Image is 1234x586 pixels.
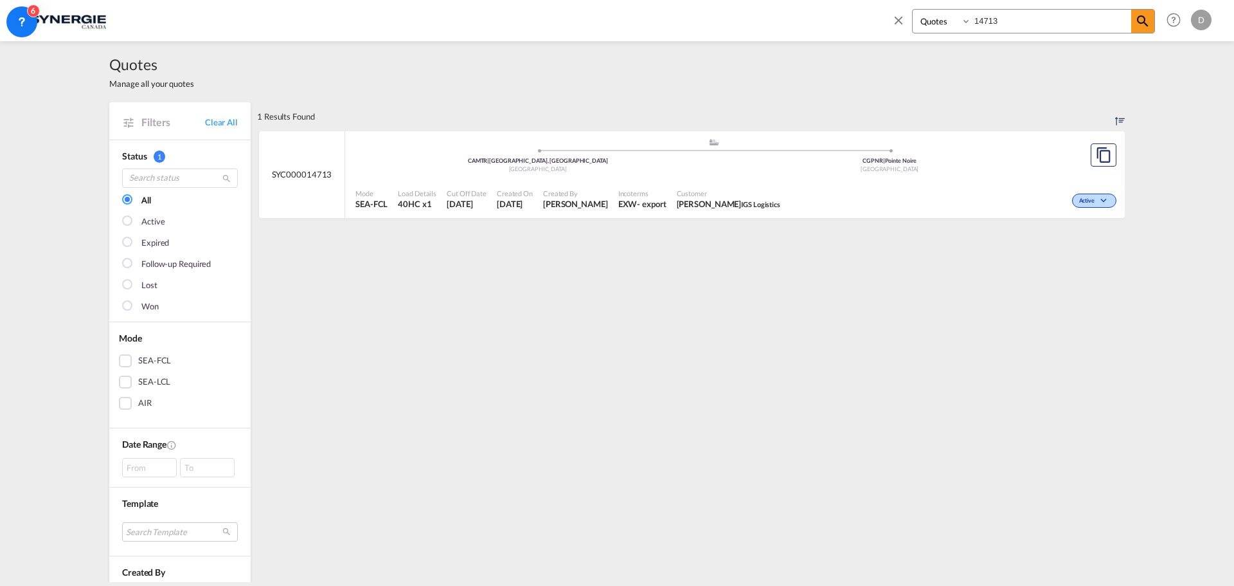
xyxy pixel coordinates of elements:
[618,198,666,210] div: EXW export
[109,54,194,75] span: Quotes
[891,13,906,27] md-icon: icon-close
[447,188,487,198] span: Cut Off Date
[272,169,332,180] span: SYC000014713
[122,169,238,188] input: Search status
[447,198,487,210] span: 12 Sep 2025
[122,439,166,450] span: Date Range
[109,78,194,89] span: Manage all your quotes
[863,157,917,164] span: CGPNR Pointe Noire
[1098,197,1113,205] md-icon: icon-chevron-down
[355,198,388,210] span: SEA-FCL
[119,333,142,343] span: Mode
[1163,9,1191,32] div: Help
[141,115,205,129] span: Filters
[122,458,177,477] div: From
[677,188,780,198] span: Customer
[222,174,231,183] md-icon: icon-magnify
[637,198,666,210] div: - export
[1191,10,1212,30] div: D
[1163,9,1185,31] span: Help
[141,300,159,313] div: Won
[259,131,1125,219] div: SYC000014713 assets/icons/custom/ship-fill.svgassets/icons/custom/roll-o-plane.svgOriginMontreal,...
[861,165,918,172] span: [GEOGRAPHIC_DATA]
[1096,147,1111,163] md-icon: assets/icons/custom/copyQuote.svg
[122,567,165,578] span: Created By
[706,139,722,145] md-icon: assets/icons/custom/ship-fill.svg
[1072,194,1116,208] div: Change Status Here
[1135,14,1150,29] md-icon: icon-magnify
[497,188,533,198] span: Created On
[119,376,241,389] md-checkbox: SEA-LCL
[141,194,151,207] div: All
[1131,10,1154,33] span: icon-magnify
[141,279,157,292] div: Lost
[257,102,315,131] div: 1 Results Found
[618,188,666,198] span: Incoterms
[398,198,436,210] span: 40HC x 1
[618,198,638,210] div: EXW
[119,354,241,367] md-checkbox: SEA-FCL
[141,215,165,228] div: Active
[122,151,147,161] span: Status
[122,458,238,477] span: From To
[122,150,238,163] div: Status 1
[138,376,170,389] div: SEA-LCL
[468,157,608,164] span: CAMTR [GEOGRAPHIC_DATA], [GEOGRAPHIC_DATA]
[543,188,608,198] span: Created By
[19,6,106,35] img: 1f56c880d42311ef80fc7dca854c8e59.png
[1091,143,1116,167] button: Copy Quote
[141,258,211,271] div: Follow-up Required
[883,157,885,164] span: |
[122,498,158,509] span: Template
[138,397,152,410] div: AIR
[205,116,238,128] a: Clear All
[891,9,912,40] span: icon-close
[119,397,241,410] md-checkbox: AIR
[487,157,489,164] span: |
[741,200,780,208] span: IGS Logistics
[138,354,171,367] div: SEA-FCL
[398,188,436,198] span: Load Details
[677,198,780,210] span: Zephirin Nguimbi IGS Logistics
[1115,102,1125,131] div: Sort by: Created On
[141,237,169,250] div: Expired
[543,198,608,210] span: Daniel Dico
[497,198,533,210] span: 12 Sep 2025
[355,188,388,198] span: Mode
[166,440,177,450] md-icon: Created On
[154,151,165,163] span: 1
[1079,197,1098,206] span: Active
[509,165,567,172] span: [GEOGRAPHIC_DATA]
[971,10,1131,32] input: Enter Quotation Number
[180,458,235,477] div: To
